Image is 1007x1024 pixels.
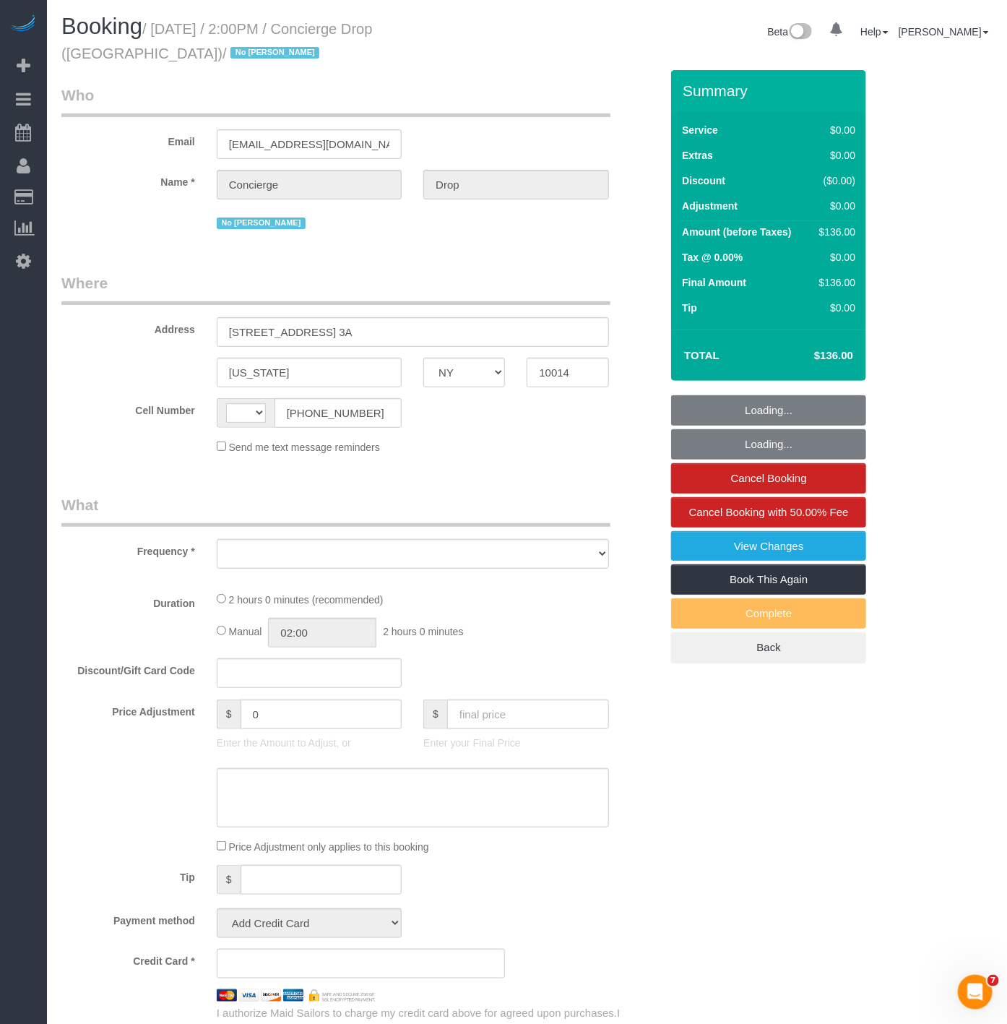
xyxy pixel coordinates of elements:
span: Booking [61,14,142,39]
a: View Changes [671,531,866,562]
label: Price Adjustment [51,700,206,719]
iframe: Secure card payment input frame [229,957,493,970]
label: Credit Card * [51,949,206,968]
div: ($0.00) [813,173,855,188]
a: Beta [768,26,813,38]
div: $0.00 [813,148,855,163]
strong: Total [684,349,719,361]
a: Book This Again [671,564,866,595]
span: $ [217,865,241,895]
img: New interface [788,23,812,42]
img: Automaid Logo [9,14,38,35]
span: $ [217,700,241,729]
legend: Who [61,85,610,117]
a: Cancel Booking [671,463,866,494]
span: 2 hours 0 minutes (recommended) [229,594,384,606]
span: $ [423,700,447,729]
span: 2 hours 0 minutes [383,626,463,637]
label: Email [51,129,206,149]
legend: Where [61,272,610,305]
div: $0.00 [813,123,855,137]
input: Cell Number [275,398,402,428]
label: Tax @ 0.00% [682,250,743,264]
span: Price Adjustment only applies to this booking [229,841,429,853]
input: Email [217,129,402,159]
a: Cancel Booking with 50.00% Fee [671,497,866,528]
div: $136.00 [813,225,855,239]
input: Last Name [423,170,608,199]
label: Cell Number [51,398,206,418]
label: Address [51,317,206,337]
iframe: Intercom live chat [958,975,993,1010]
p: Enter the Amount to Adjust, or [217,736,402,750]
small: / [DATE] / 2:00PM / Concierge Drop ([GEOGRAPHIC_DATA]) [61,21,373,61]
span: 7 [987,975,999,986]
span: Manual [229,626,262,637]
span: No [PERSON_NAME] [230,47,319,59]
span: / [222,46,324,61]
a: Back [671,632,866,663]
label: Amount (before Taxes) [682,225,791,239]
input: First Name [217,170,402,199]
input: Zip Code [527,358,608,387]
p: Enter your Final Price [423,736,608,750]
label: Extras [682,148,713,163]
legend: What [61,494,610,527]
div: $136.00 [813,275,855,290]
label: Discount/Gift Card Code [51,658,206,678]
label: Tip [682,301,697,315]
h3: Summary [683,82,859,99]
input: final price [447,700,609,729]
label: Duration [51,591,206,611]
label: Final Amount [682,275,746,290]
input: City [217,358,402,387]
div: $0.00 [813,199,855,213]
label: Discount [682,173,725,188]
label: Service [682,123,718,137]
span: Send me text message reminders [229,442,380,453]
h4: $136.00 [771,350,853,362]
label: Tip [51,865,206,885]
span: No [PERSON_NAME] [217,218,306,229]
label: Adjustment [682,199,738,213]
div: $0.00 [813,250,855,264]
label: Payment method [51,908,206,928]
span: Cancel Booking with 50.00% Fee [689,506,849,518]
img: credit cards [206,989,387,1002]
label: Name * [51,170,206,189]
a: [PERSON_NAME] [899,26,989,38]
a: Help [860,26,889,38]
label: Frequency * [51,539,206,559]
div: $0.00 [813,301,855,315]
